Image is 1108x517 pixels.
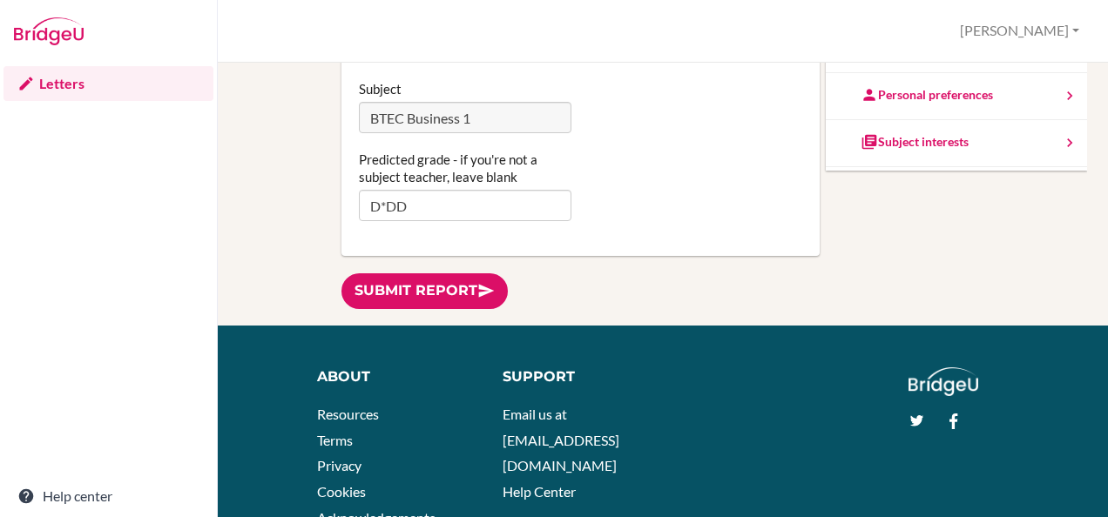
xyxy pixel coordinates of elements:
[14,17,84,45] img: Bridge-U
[341,273,508,309] a: Submit report
[503,483,576,500] a: Help Center
[826,167,1087,214] a: Strategy Advisor
[317,406,379,422] a: Resources
[861,86,993,104] div: Personal preferences
[359,80,402,97] label: Subject
[861,133,969,151] div: Subject interests
[317,457,361,473] a: Privacy
[909,367,979,396] img: logo_white@2x-f4f0deed5e89b7ecb1c2cc34c3e3d731f90f0f143d5ea2071677605dd97b5244.png
[826,120,1087,167] a: Subject interests
[952,15,1087,47] button: [PERSON_NAME]
[3,479,213,514] a: Help center
[317,483,366,500] a: Cookies
[503,406,619,473] a: Email us at [EMAIL_ADDRESS][DOMAIN_NAME]
[317,367,477,387] div: About
[317,432,353,448] a: Terms
[826,73,1087,120] a: Personal preferences
[503,367,651,387] div: Support
[3,66,213,101] a: Letters
[359,151,571,185] label: Predicted grade - if you're not a subject teacher, leave blank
